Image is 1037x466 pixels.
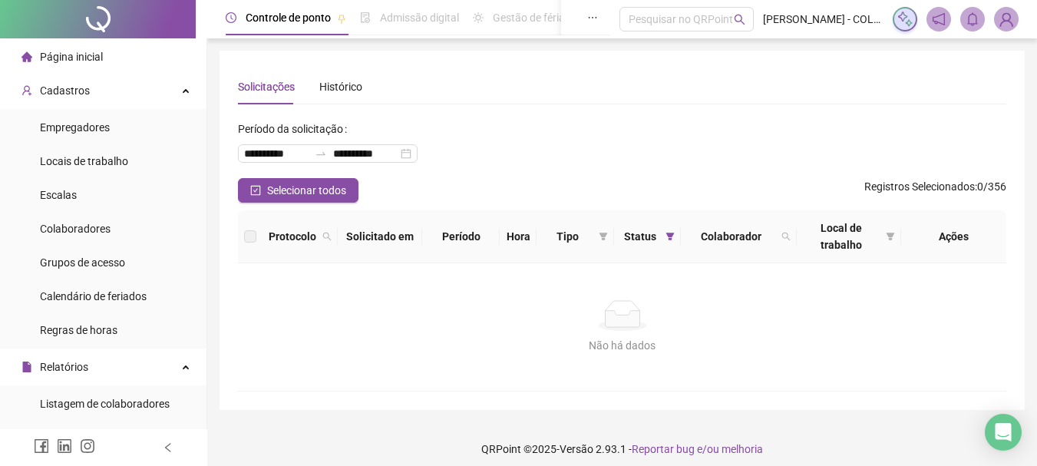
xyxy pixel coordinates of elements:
[422,210,500,263] th: Período
[40,121,110,134] span: Empregadores
[40,290,147,302] span: Calendário de feriados
[620,228,659,245] span: Status
[763,11,883,28] span: [PERSON_NAME] - COLÉGIO ÁGAPE DOM BILINGUE
[40,256,125,269] span: Grupos de acesso
[473,12,484,23] span: sun
[40,361,88,373] span: Relatórios
[985,414,1022,451] div: Open Intercom Messenger
[21,51,32,62] span: home
[886,232,895,241] span: filter
[238,117,353,141] label: Período da solicitação
[907,228,1000,245] div: Ações
[338,210,422,263] th: Solicitado em
[267,182,346,199] span: Selecionar todos
[319,225,335,248] span: search
[360,12,371,23] span: file-done
[246,12,331,24] span: Controle de ponto
[803,220,880,253] span: Local de trabalho
[269,228,316,245] span: Protocolo
[238,78,295,95] div: Solicitações
[40,84,90,97] span: Cadastros
[500,210,537,263] th: Hora
[40,51,103,63] span: Página inicial
[226,12,236,23] span: clock-circle
[315,147,327,160] span: swap-right
[897,11,913,28] img: sparkle-icon.fc2bf0ac1784a2077858766a79e2daf3.svg
[687,228,775,245] span: Colaborador
[40,155,128,167] span: Locais de trabalho
[40,189,77,201] span: Escalas
[560,443,593,455] span: Versão
[21,85,32,96] span: user-add
[21,362,32,372] span: file
[995,8,1018,31] img: 58712
[40,223,111,235] span: Colaboradores
[238,178,358,203] button: Selecionar todos
[337,14,346,23] span: pushpin
[380,12,459,24] span: Admissão digital
[163,442,173,453] span: left
[665,232,675,241] span: filter
[256,337,988,354] div: Não há dados
[322,232,332,241] span: search
[319,78,362,95] div: Histórico
[596,225,611,248] span: filter
[932,12,946,26] span: notification
[966,12,979,26] span: bell
[57,438,72,454] span: linkedin
[883,216,898,256] span: filter
[40,324,117,336] span: Regras de horas
[493,12,570,24] span: Gestão de férias
[632,443,763,455] span: Reportar bug e/ou melhoria
[40,398,170,410] span: Listagem de colaboradores
[864,178,1006,203] span: : 0 / 356
[781,232,791,241] span: search
[662,225,678,248] span: filter
[734,14,745,25] span: search
[80,438,95,454] span: instagram
[34,438,49,454] span: facebook
[778,225,794,248] span: search
[587,12,598,23] span: ellipsis
[864,180,975,193] span: Registros Selecionados
[543,228,593,245] span: Tipo
[315,147,327,160] span: to
[250,185,261,196] span: check-square
[599,232,608,241] span: filter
